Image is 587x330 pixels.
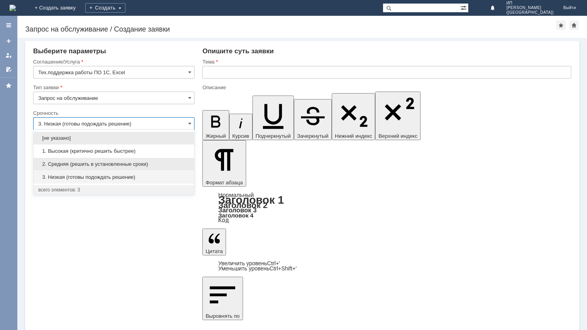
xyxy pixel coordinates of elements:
[507,1,554,6] span: ИП
[85,3,125,13] div: Создать
[202,47,274,55] span: Опишите суть заявки
[38,174,189,180] span: 3. Низкая (готовы подождать решение)
[33,111,193,116] div: Срочность
[9,5,16,11] img: logo
[229,114,252,140] button: Курсив
[256,133,291,139] span: Подчеркнутый
[206,180,243,186] span: Формат абзаца
[269,265,297,272] span: Ctrl+Shift+'
[202,85,570,90] div: Описание
[202,277,243,320] button: Выровнять по
[218,194,284,206] a: Заголовок 1
[9,5,16,11] a: Перейти на домашнюю страницу
[507,6,554,10] span: [PERSON_NAME]
[252,96,294,140] button: Подчеркнутый
[202,229,226,255] button: Цитата
[507,10,554,15] span: ([GEOGRAPHIC_DATA])
[33,85,193,90] div: Тип заявки
[218,191,254,198] a: Нормальный
[375,92,421,140] button: Верхний индекс
[218,201,267,210] a: Заголовок 2
[206,313,239,319] span: Выровнять по
[33,59,193,64] div: Соглашение/Услуга
[267,260,280,266] span: Ctrl+'
[378,133,417,139] span: Верхний индекс
[38,135,189,141] span: [не указано]
[335,133,372,139] span: Нижний индекс
[569,21,579,30] div: Сделать домашней страницей
[206,133,226,139] span: Жирный
[232,133,249,139] span: Курсив
[218,260,280,266] a: Increase
[218,217,229,224] a: Код
[38,187,189,193] div: всего элементов: 3
[25,25,556,33] div: Запрос на обслуживание / Создание заявки
[218,265,297,272] a: Decrease
[218,206,256,214] a: Заголовок 3
[38,161,189,167] span: 2. Средняя (решить в установленные сроки)
[206,248,223,254] span: Цитата
[38,148,189,154] span: 1. Высокая (критично решить быстрее)
[297,133,329,139] span: Зачеркнутый
[294,99,332,140] button: Зачеркнутый
[202,59,570,64] div: Тема
[33,47,106,55] span: Выберите параметры
[460,4,468,11] span: Расширенный поиск
[202,140,246,187] button: Формат абзаца
[2,63,15,76] a: Мои согласования
[332,93,376,140] button: Нижний индекс
[202,110,229,140] button: Жирный
[556,21,566,30] div: Добавить в избранное
[2,49,15,62] a: Мои заявки
[202,192,571,223] div: Формат абзаца
[202,261,571,271] div: Цитата
[218,212,253,219] a: Заголовок 4
[2,35,15,47] a: Создать заявку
